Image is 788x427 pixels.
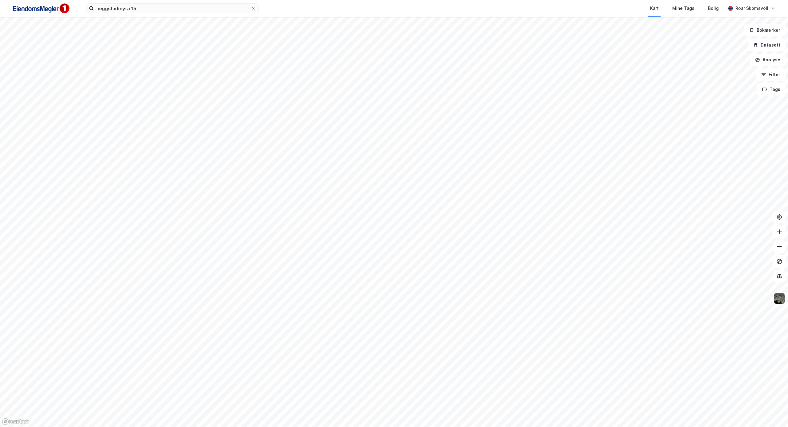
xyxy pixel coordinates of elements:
div: Bolig [708,5,719,12]
div: Kart [650,5,659,12]
iframe: Chat Widget [757,397,788,427]
button: Filter [756,68,786,81]
img: F4PB6Px+NJ5v8B7XTbfpPpyloAAAAASUVORK5CYII= [10,2,71,15]
button: Analyse [750,54,786,66]
input: Søk på adresse, matrikkel, gårdeiere, leietakere eller personer [94,4,251,13]
button: Bokmerker [744,24,786,36]
button: Datasett [748,39,786,51]
div: Kontrollprogram for chat [757,397,788,427]
img: 9k= [774,293,785,304]
div: Mine Tags [672,5,694,12]
a: Mapbox homepage [2,418,29,425]
button: Tags [757,83,786,96]
div: Roar Skomsvoll [735,5,768,12]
